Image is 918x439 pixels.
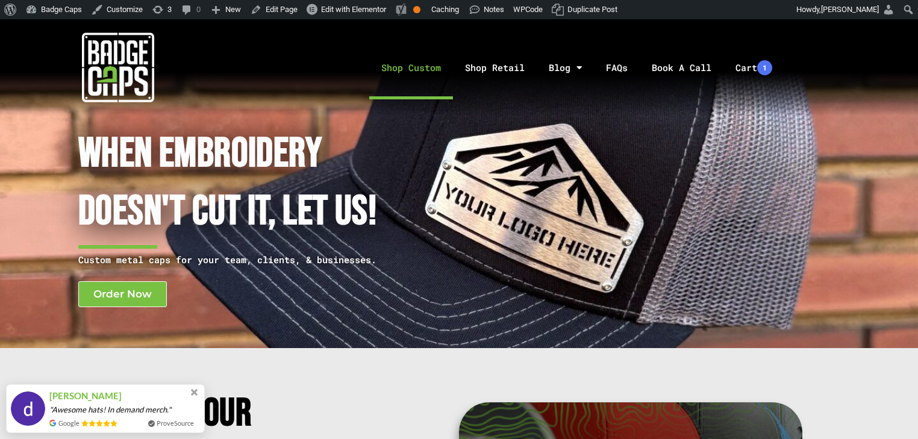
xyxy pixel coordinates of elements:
h1: When Embroidery Doesn't cut it, Let Us! [78,125,407,241]
a: Shop Retail [453,36,537,99]
a: Blog [537,36,594,99]
div: OK [413,6,420,13]
p: Custom metal caps for your team, clients, & businesses. [78,252,407,267]
a: Book A Call [640,36,723,99]
a: FAQs [594,36,640,99]
span: Google [58,418,80,428]
span: Edit with Elementor [321,5,386,14]
img: badgecaps white logo with green acccent [82,31,154,104]
a: Order Now [78,281,167,307]
span: Order Now [93,289,152,299]
a: Shop Custom [369,36,453,99]
a: ProveSource [157,419,194,427]
span: [PERSON_NAME] [821,5,879,14]
a: Cart1 [723,36,784,99]
span: "Awesome hats! In demand merch." [49,405,200,414]
nav: Menu [236,36,918,99]
img: provesource social proof notification image [11,391,45,426]
span: [PERSON_NAME] [49,389,122,403]
img: provesource review source [49,420,56,426]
